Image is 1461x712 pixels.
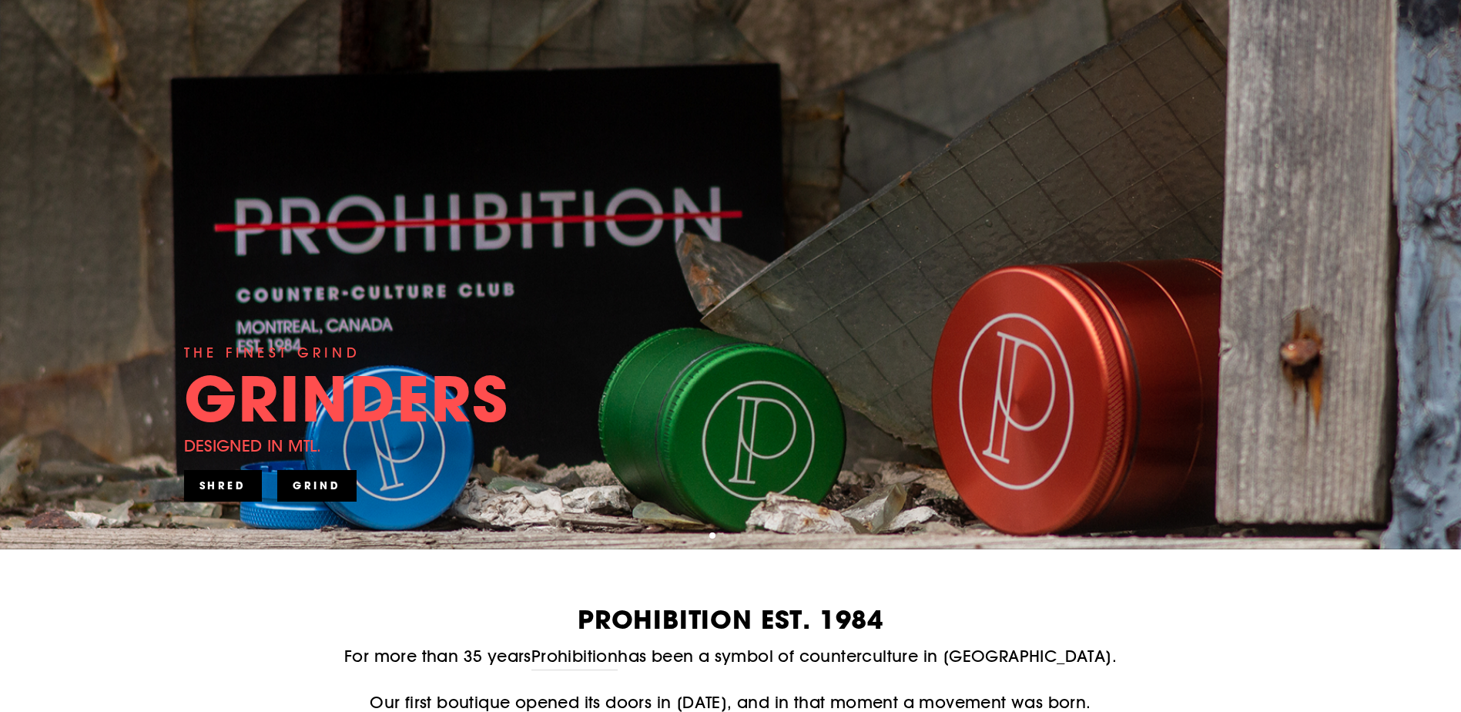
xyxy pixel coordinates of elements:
[709,532,717,540] button: 1
[723,533,731,541] button: 2
[184,433,322,458] div: DESIGNED IN MTL.
[184,470,263,501] a: SHRED
[277,470,357,501] a: GRIND
[184,607,1278,633] h2: PROHIBITION EST. 1984
[184,643,1278,670] p: For more than 35 years has been a symbol of counterculture in [GEOGRAPHIC_DATA].
[184,368,509,429] div: GRINDERS
[531,643,618,670] a: Prohibition
[748,533,756,541] button: 4
[736,533,743,541] button: 3
[184,342,360,364] div: THE FINEST GRIND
